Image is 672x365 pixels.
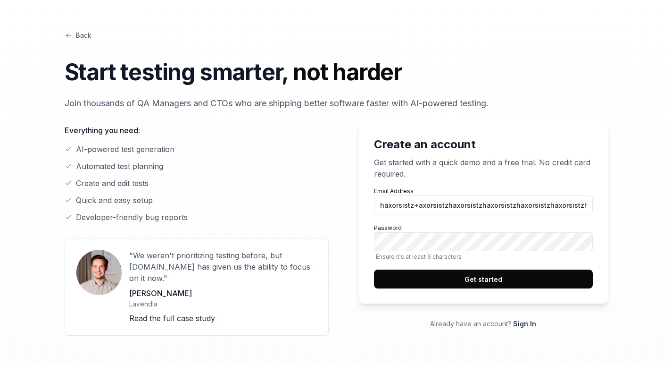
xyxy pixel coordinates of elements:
h2: Create an account [374,136,593,153]
p: [PERSON_NAME] [129,288,317,299]
li: Automated test planning [65,161,329,172]
p: Get started with a quick demo and a free trial. No credit card required. [374,157,593,179]
a: Read the full case study [129,314,215,323]
p: Lavendla [129,299,317,309]
p: Join thousands of QA Managers and CTOs who are shipping better software faster with AI-powered te... [65,97,608,110]
label: Password [374,224,593,260]
span: not harder [293,58,402,86]
h1: Start testing smarter, [65,55,608,89]
input: Email Address [374,195,593,214]
p: Already have an account? [359,319,608,329]
button: Get started [374,270,593,289]
input: PasswordEnsure it's at least 6 characters [374,232,593,251]
li: Create and edit tests [65,178,329,189]
li: Developer-friendly bug reports [65,212,329,223]
li: AI-powered test generation [65,144,329,155]
img: User avatar [76,250,122,295]
p: "We weren't prioritizing testing before, but [DOMAIN_NAME] has given us the ability to focus on i... [129,250,317,284]
p: Everything you need: [65,125,329,136]
li: Quick and easy setup [65,195,329,206]
label: Email Address [374,187,593,214]
a: Back [65,30,91,40]
span: Ensure it's at least 6 characters [374,253,593,260]
a: Sign In [513,320,536,328]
